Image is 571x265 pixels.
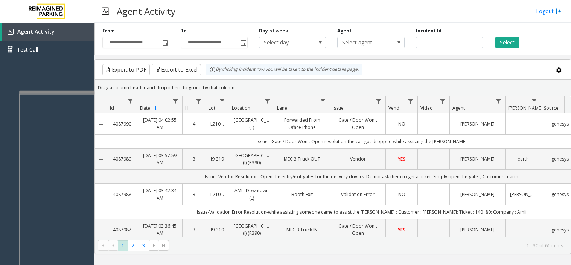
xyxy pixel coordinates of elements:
[118,240,128,251] span: Page 1
[111,120,132,127] a: 4087990
[279,155,325,162] a: MEC 3 Truck OUT
[210,155,224,162] a: I9-319
[390,226,413,233] a: YES
[234,152,270,166] a: [GEOGRAPHIC_DATA] (I) (R390)
[279,116,325,131] a: Forwarded From Office Phone
[556,7,562,15] img: logout
[452,105,465,111] span: Agent
[110,105,114,111] span: Id
[95,192,107,198] a: Collapse Details
[111,226,132,233] a: 4087987
[398,156,405,162] span: YES
[536,7,562,15] a: Logout
[102,64,150,75] button: Export to PDF
[102,2,109,20] img: pageIcon
[102,28,115,34] label: From
[187,155,201,162] a: 3
[234,222,270,237] a: [GEOGRAPHIC_DATA] (I) (R390)
[508,105,542,111] span: [PERSON_NAME]
[217,96,227,106] a: Lot Filter Menu
[388,105,399,111] span: Vend
[438,96,448,106] a: Video Filter Menu
[142,222,178,237] a: [DATE] 03:36:45 AM
[210,226,224,233] a: I9-319
[151,242,157,248] span: Go to the next page
[416,28,442,34] label: Incident Id
[234,187,270,201] a: AMLI Downtown (L)
[398,121,405,127] span: NO
[335,222,381,237] a: Gate / Door Won't Open
[374,96,384,106] a: Issue Filter Menu
[111,155,132,162] a: 4087989
[335,155,381,162] a: Vendor
[128,240,138,251] span: Page 2
[113,2,179,20] h3: Agent Activity
[493,96,504,106] a: Agent Filter Menu
[95,156,107,162] a: Collapse Details
[187,120,201,127] a: 4
[234,116,270,131] a: [GEOGRAPHIC_DATA] (L)
[95,227,107,233] a: Collapse Details
[454,155,501,162] a: [PERSON_NAME]
[232,105,250,111] span: Location
[277,105,287,111] span: Lane
[390,155,413,162] a: YES
[398,191,405,198] span: NO
[140,105,150,111] span: Date
[495,37,519,48] button: Select
[152,64,201,75] button: Export to Excel
[262,96,273,106] a: Location Filter Menu
[398,227,405,233] span: YES
[259,28,288,34] label: Day of week
[111,191,132,198] a: 4087988
[95,81,571,94] div: Drag a column header and drop it here to group by that column
[149,240,159,251] span: Go to the next page
[8,29,14,35] img: 'icon'
[510,155,536,162] a: earth
[185,105,189,111] span: H
[194,96,204,106] a: H Filter Menu
[259,37,312,48] span: Select day...
[335,191,381,198] a: Validation Error
[171,96,181,106] a: Date Filter Menu
[206,64,362,75] div: By clicking Incident row you will be taken to the incident details page.
[17,28,55,35] span: Agent Activity
[454,120,501,127] a: [PERSON_NAME]
[159,240,169,251] span: Go to the last page
[210,191,224,198] a: L21063900
[17,46,38,54] span: Test Call
[333,105,344,111] span: Issue
[95,96,571,237] div: Data table
[318,96,328,106] a: Lane Filter Menu
[279,226,325,233] a: MEC 3 Truck IN
[454,226,501,233] a: [PERSON_NAME]
[139,240,149,251] span: Page 3
[279,191,325,198] a: Booth Exit
[337,28,352,34] label: Agent
[335,116,381,131] a: Gate / Door Won't Open
[142,187,178,201] a: [DATE] 03:42:34 AM
[161,37,169,48] span: Toggle popup
[95,121,107,127] a: Collapse Details
[338,37,391,48] span: Select agent...
[187,226,201,233] a: 3
[2,23,94,41] a: Agent Activity
[142,152,178,166] a: [DATE] 03:57:59 AM
[174,242,563,249] kendo-pager-info: 1 - 30 of 61 items
[210,120,224,127] a: L21092801
[420,105,433,111] span: Video
[125,96,136,106] a: Id Filter Menu
[454,191,501,198] a: [PERSON_NAME]
[390,120,413,127] a: NO
[181,28,187,34] label: To
[210,67,216,73] img: infoIcon.svg
[187,191,201,198] a: 3
[209,105,215,111] span: Lot
[529,96,539,106] a: Parker Filter Menu
[544,105,559,111] span: Source
[390,191,413,198] a: NO
[153,105,159,111] span: Sortable
[239,37,247,48] span: Toggle popup
[510,191,536,198] a: [PERSON_NAME]
[142,116,178,131] a: [DATE] 04:02:55 AM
